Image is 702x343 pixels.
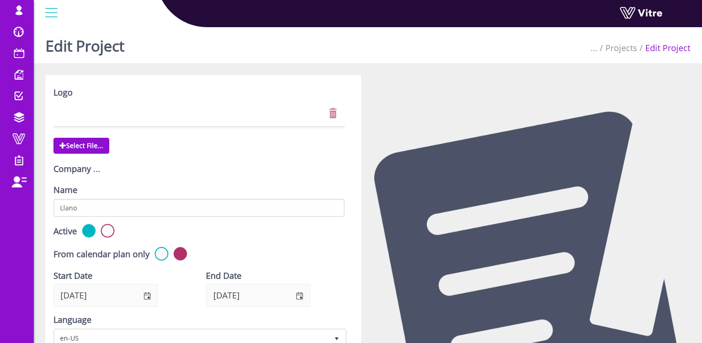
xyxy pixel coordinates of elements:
label: Language [53,314,91,326]
span: select [136,284,158,306]
label: Name [53,184,77,196]
span: select [288,284,310,306]
a: Projects [605,42,637,53]
label: Start Date [53,270,92,282]
label: From calendar plan only [53,248,150,261]
span: ... [590,42,597,53]
label: Active [53,225,77,238]
label: Company [53,163,91,175]
label: End Date [206,270,242,282]
h1: Edit Project [45,23,124,63]
span: Select File... [53,138,109,154]
span: ... [93,163,100,174]
label: Logo [53,87,73,99]
li: Edit Project [637,42,690,54]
